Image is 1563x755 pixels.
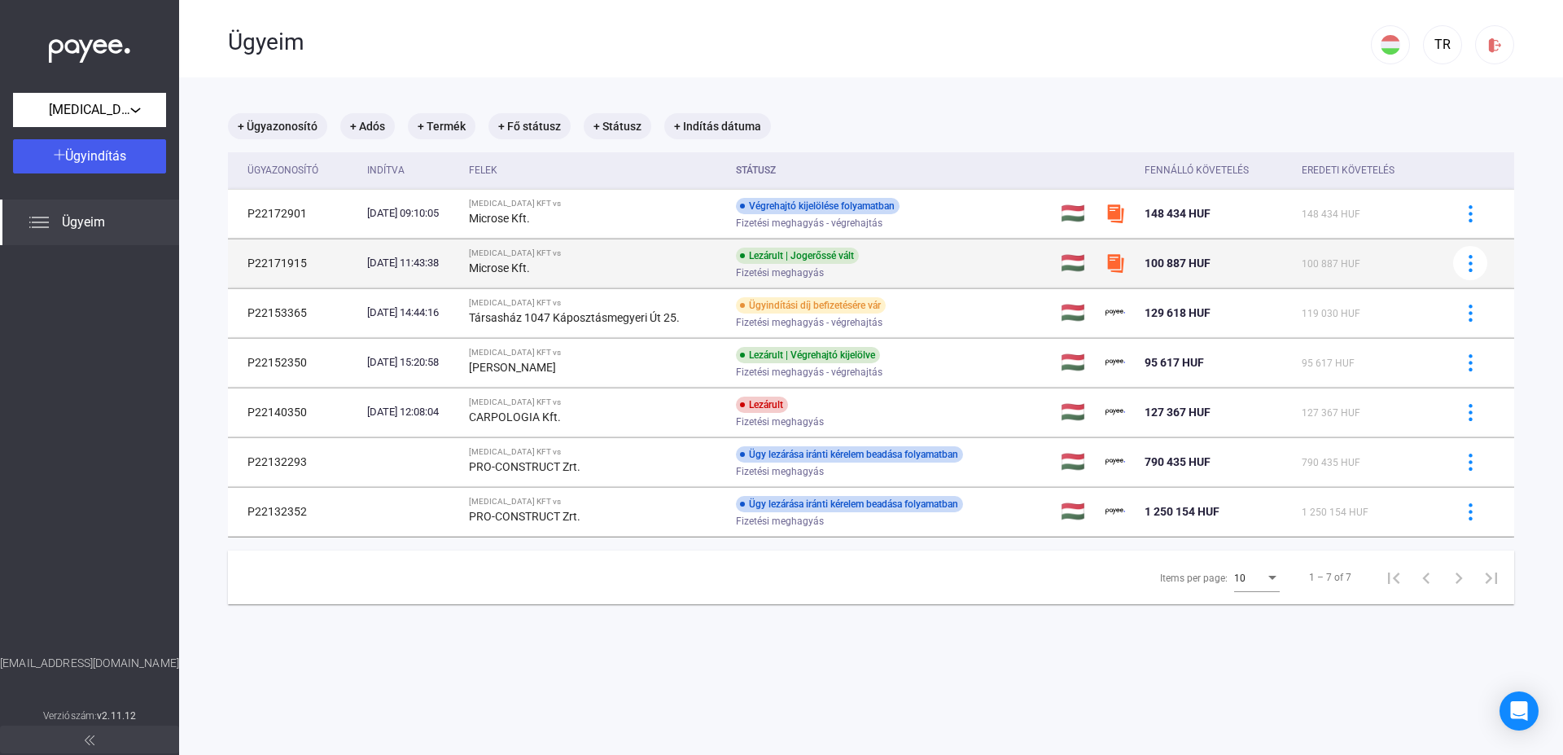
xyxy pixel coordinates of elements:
[736,198,900,214] div: Végrehajtó kijelölése folyamatban
[1234,573,1246,584] span: 10
[367,160,405,180] div: Indítva
[1145,356,1204,369] span: 95 617 HUF
[1453,196,1487,230] button: more-blue
[469,298,723,308] div: [MEDICAL_DATA] KFT vs
[13,139,166,173] button: Ügyindítás
[469,447,723,457] div: [MEDICAL_DATA] KFT vs
[408,113,475,139] mat-chip: + Termék
[736,462,824,481] span: Fizetési meghagyás
[736,446,963,463] div: Ügy lezárása iránti kérelem beadása folyamatban
[367,305,455,321] div: [DATE] 14:44:16
[1371,25,1410,64] button: HU
[367,205,455,222] div: [DATE] 09:10:05
[1145,160,1249,180] div: Fennálló követelés
[1145,306,1211,319] span: 129 618 HUF
[736,313,882,332] span: Fizetési meghagyás - végrehajtás
[736,397,788,413] div: Lezárult
[228,113,327,139] mat-chip: + Ügyazonosító
[1462,354,1479,371] img: more-blue
[1453,345,1487,380] button: more-blue
[1453,296,1487,330] button: more-blue
[1105,452,1125,472] img: payee-logo
[469,361,556,374] strong: [PERSON_NAME]
[228,29,1371,56] div: Ügyeim
[1105,502,1125,521] img: payee-logo
[1302,308,1360,319] span: 119 030 HUF
[1145,257,1211,270] span: 100 887 HUF
[340,113,395,139] mat-chip: + Adós
[367,255,455,271] div: [DATE] 11:43:38
[1302,457,1360,468] span: 790 435 HUF
[65,148,126,164] span: Ügyindítás
[367,404,455,420] div: [DATE] 12:08:04
[736,297,886,314] div: Ügyindítási díj befizetésére vár
[228,388,361,437] td: P22140350
[736,263,824,283] span: Fizetési meghagyás
[1054,437,1099,486] td: 🇭🇺
[1145,160,1289,180] div: Fennálló követelés
[1054,288,1099,337] td: 🇭🇺
[1429,35,1456,55] div: TR
[1054,388,1099,437] td: 🇭🇺
[49,100,130,120] span: [MEDICAL_DATA] KFT
[1462,503,1479,520] img: more-blue
[1381,35,1400,55] img: HU
[367,160,455,180] div: Indítva
[469,160,497,180] div: Felek
[1453,494,1487,529] button: more-blue
[228,437,361,486] td: P22132293
[228,239,361,288] td: P22171915
[1105,253,1125,273] img: szamlazzhu-mini
[13,93,166,127] button: [MEDICAL_DATA] KFT
[736,511,824,531] span: Fizetési meghagyás
[1453,445,1487,479] button: more-blue
[247,160,354,180] div: Ügyazonosító
[1145,455,1211,468] span: 790 435 HUF
[1453,246,1487,280] button: more-blue
[1462,205,1479,222] img: more-blue
[1145,207,1211,220] span: 148 434 HUF
[228,189,361,238] td: P22172901
[1302,258,1360,270] span: 100 887 HUF
[1302,160,1433,180] div: Eredeti követelés
[1105,303,1125,323] img: payee-logo
[1054,189,1099,238] td: 🇭🇺
[228,288,361,337] td: P22153365
[1309,568,1351,587] div: 1 – 7 of 7
[1302,407,1360,419] span: 127 367 HUF
[1302,358,1355,369] span: 95 617 HUF
[367,354,455,371] div: [DATE] 15:20:58
[1302,507,1368,518] span: 1 250 154 HUF
[49,30,130,64] img: white-payee-white-dot.svg
[1410,561,1443,594] button: Previous page
[1105,402,1125,422] img: payee-logo
[1462,454,1479,471] img: more-blue
[469,397,723,407] div: [MEDICAL_DATA] KFT vs
[469,311,680,324] strong: Társasház 1047 Káposztásmegyeri Út 25.
[469,348,723,358] div: [MEDICAL_DATA] KFT vs
[97,710,136,722] strong: v2.11.12
[469,248,723,258] div: [MEDICAL_DATA] KFT vs
[1105,204,1125,223] img: szamlazzhu-mini
[85,735,94,745] img: arrow-double-left-grey.svg
[664,113,771,139] mat-chip: + Indítás dátuma
[736,213,882,233] span: Fizetési meghagyás - végrehajtás
[1462,404,1479,421] img: more-blue
[469,410,561,424] strong: CARPOLOGIA Kft.
[54,149,65,160] img: plus-white.svg
[1423,25,1462,64] button: TR
[228,338,361,387] td: P22152350
[1377,561,1410,594] button: First page
[1302,209,1360,220] span: 148 434 HUF
[736,248,859,264] div: Lezárult | Jogerőssé vált
[469,497,723,507] div: [MEDICAL_DATA] KFT vs
[469,261,530,274] strong: Microse Kft.
[1054,239,1099,288] td: 🇭🇺
[736,496,963,512] div: Ügy lezárása iránti kérelem beadása folyamatban
[1160,568,1228,588] div: Items per page:
[1462,255,1479,272] img: more-blue
[1234,568,1280,587] mat-select: Items per page:
[736,362,882,382] span: Fizetési meghagyás - végrehajtás
[1054,487,1099,536] td: 🇭🇺
[736,347,880,363] div: Lezárult | Végrehajtó kijelölve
